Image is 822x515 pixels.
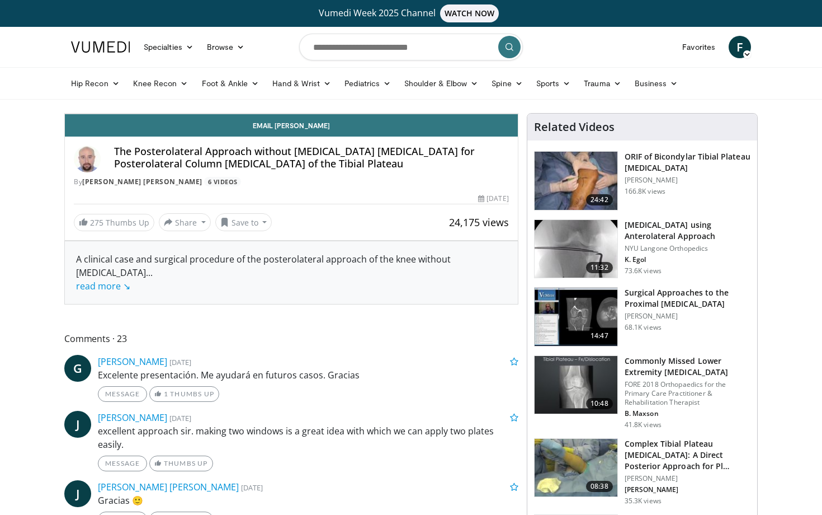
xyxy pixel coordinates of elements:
input: Search topics, interventions [299,34,523,60]
a: Trauma [577,72,628,95]
a: 10:48 Commonly Missed Lower Extremity [MEDICAL_DATA] FORE 2018 Orthopaedics for the Primary Care ... [534,355,750,429]
h3: Surgical Approaches to the Proximal [MEDICAL_DATA] [625,287,750,310]
a: Knee Recon [126,72,195,95]
h3: [MEDICAL_DATA] using Anterolateral Approach [625,219,750,242]
a: Hand & Wrist [266,72,338,95]
a: Vumedi Week 2025 ChannelWATCH NOW [73,4,749,22]
img: VuMedi Logo [71,41,130,53]
img: 4aa379b6-386c-4fb5-93ee-de5617843a87.150x105_q85_crop-smart_upscale.jpg [535,356,617,414]
a: Business [628,72,685,95]
p: [PERSON_NAME] [625,474,750,483]
div: A clinical case and surgical procedure of the posterolateral approach of the knee without [MEDICA... [76,252,507,293]
p: NYU Langone Orthopedics [625,244,750,253]
a: [PERSON_NAME] [98,411,167,424]
small: [DATE] [169,357,191,367]
a: J [64,411,91,438]
img: Avatar [74,146,101,172]
a: G [64,355,91,382]
a: [PERSON_NAME] [PERSON_NAME] [98,481,239,493]
span: 24,175 views [449,216,509,229]
a: 275 Thumbs Up [74,214,154,231]
div: By [74,177,509,187]
img: 9nZFQMepuQiumqNn4xMDoxOjBzMTt2bJ.150x105_q85_crop-smart_upscale.jpg [535,220,617,278]
p: FORE 2018 Orthopaedics for the Primary Care Practitioner & Rehabilitation Therapist [625,380,750,407]
p: Excelente presentación. Me ayudará en futuros casos. Gracias [98,368,518,382]
a: J [64,480,91,507]
a: [PERSON_NAME] [98,355,167,368]
a: 08:38 Complex Tibial Plateau [MEDICAL_DATA]: A Direct Posterior Approach for Pl… [PERSON_NAME] [P... [534,438,750,505]
p: excellent approach sir. making two windows is a great idea with which we can apply two plates eas... [98,424,518,451]
a: Browse [200,36,252,58]
a: Favorites [675,36,722,58]
span: 11:32 [586,262,613,273]
a: Thumbs Up [149,456,212,471]
span: Comments 23 [64,331,518,346]
span: 275 [90,217,103,228]
p: 41.8K views [625,420,662,429]
button: Save to [215,213,272,231]
a: 14:47 Surgical Approaches to the Proximal [MEDICAL_DATA] [PERSON_NAME] 68.1K views [534,287,750,347]
a: 1 Thumbs Up [149,386,219,402]
a: Email [PERSON_NAME] [65,114,518,137]
a: Specialties [137,36,200,58]
div: [DATE] [478,194,508,204]
p: 68.1K views [625,323,662,332]
a: F [729,36,751,58]
a: Message [98,386,147,402]
small: [DATE] [241,483,263,493]
a: 6 Videos [204,177,241,186]
h4: The Posterolateral Approach without [MEDICAL_DATA] [MEDICAL_DATA] for Posterolateral Column [MEDI... [114,146,509,170]
p: Gracias 🙂 [98,494,518,507]
small: [DATE] [169,413,191,423]
a: Hip Recon [64,72,126,95]
a: Message [98,456,147,471]
span: 10:48 [586,398,613,409]
img: a3c47f0e-2ae2-4b3a-bf8e-14343b886af9.150x105_q85_crop-smart_upscale.jpg [535,439,617,497]
a: Pediatrics [338,72,398,95]
p: 35.3K views [625,497,662,505]
a: Foot & Ankle [195,72,266,95]
p: 73.6K views [625,266,662,275]
p: B. Maxson [625,409,750,418]
button: Share [159,213,211,231]
h4: Related Videos [534,120,615,134]
a: 11:32 [MEDICAL_DATA] using Anterolateral Approach NYU Langone Orthopedics K. Egol 73.6K views [534,219,750,279]
p: [PERSON_NAME] [625,176,750,185]
a: Shoulder & Elbow [398,72,485,95]
span: WATCH NOW [440,4,499,22]
a: Sports [530,72,578,95]
p: [PERSON_NAME] [625,485,750,494]
a: read more ↘ [76,280,130,292]
h3: Complex Tibial Plateau [MEDICAL_DATA]: A Direct Posterior Approach for Pl… [625,438,750,472]
h3: ORIF of Bicondylar Tibial Plateau [MEDICAL_DATA] [625,151,750,174]
span: 08:38 [586,481,613,492]
p: K. Egol [625,255,750,264]
p: [PERSON_NAME] [625,312,750,321]
a: [PERSON_NAME] [PERSON_NAME] [82,177,202,186]
h3: Commonly Missed Lower Extremity [MEDICAL_DATA] [625,355,750,378]
img: DA_UIUPltOAJ8wcH4xMDoxOjB1O8AjAz.150x105_q85_crop-smart_upscale.jpg [535,288,617,346]
span: 1 [164,390,168,398]
a: Spine [485,72,529,95]
img: Levy_Tib_Plat_100000366_3.jpg.150x105_q85_crop-smart_upscale.jpg [535,152,617,210]
a: 24:42 ORIF of Bicondylar Tibial Plateau [MEDICAL_DATA] [PERSON_NAME] 166.8K views [534,151,750,210]
span: 14:47 [586,330,613,341]
span: 24:42 [586,194,613,205]
p: 166.8K views [625,187,665,196]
